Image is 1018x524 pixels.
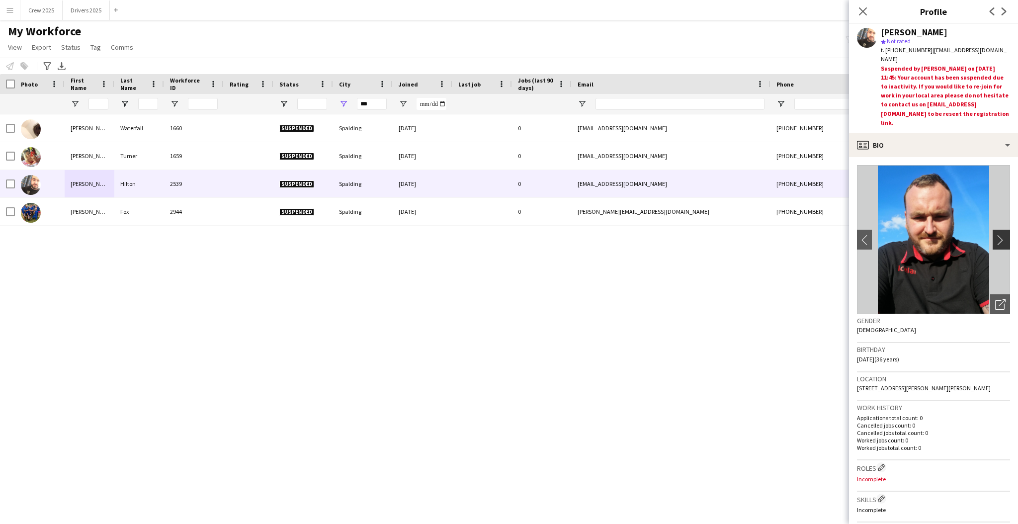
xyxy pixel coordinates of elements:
[188,98,218,110] input: Workforce ID Filter Input
[458,81,481,88] span: Last job
[572,114,770,142] div: [EMAIL_ADDRESS][DOMAIN_NAME]
[32,43,51,52] span: Export
[21,203,41,223] img: Jake Fox
[21,175,41,195] img: Luke Hilton
[357,98,387,110] input: City Filter Input
[578,99,587,108] button: Open Filter Menu
[857,374,1010,383] h3: Location
[333,142,393,170] div: Spalding
[399,99,408,108] button: Open Filter Menu
[71,99,80,108] button: Open Filter Menu
[65,170,114,197] div: [PERSON_NAME]
[857,403,1010,412] h3: Work history
[88,98,108,110] input: First Name Filter Input
[512,198,572,225] div: 0
[297,98,327,110] input: Status Filter Input
[57,41,85,54] a: Status
[111,43,133,52] span: Comms
[279,125,314,132] span: Suspended
[881,46,933,54] span: t. [PHONE_NUMBER]
[857,355,899,363] span: [DATE] (36 years)
[164,170,224,197] div: 2539
[63,0,110,20] button: Drivers 2025
[90,43,101,52] span: Tag
[881,46,1007,63] span: | [EMAIL_ADDRESS][DOMAIN_NAME]
[776,81,794,88] span: Phone
[279,99,288,108] button: Open Filter Menu
[512,142,572,170] div: 0
[164,198,224,225] div: 2944
[279,81,299,88] span: Status
[114,198,164,225] div: Fox
[333,114,393,142] div: Spalding
[512,170,572,197] div: 0
[61,43,81,52] span: Status
[107,41,137,54] a: Comms
[595,98,764,110] input: Email Filter Input
[857,462,1010,473] h3: Roles
[65,114,114,142] div: [PERSON_NAME]
[41,60,53,72] app-action-btn: Advanced filters
[230,81,249,88] span: Rating
[333,198,393,225] div: Spalding
[794,98,892,110] input: Phone Filter Input
[857,429,1010,437] p: Cancelled jobs total count: 0
[21,81,38,88] span: Photo
[393,114,452,142] div: [DATE]
[857,316,1010,325] h3: Gender
[770,198,898,225] div: [PHONE_NUMBER]
[857,422,1010,429] p: Cancelled jobs count: 0
[417,98,446,110] input: Joined Filter Input
[164,142,224,170] div: 1659
[279,208,314,216] span: Suspended
[887,37,911,45] span: Not rated
[770,170,898,197] div: [PHONE_NUMBER]
[65,198,114,225] div: [PERSON_NAME]
[8,24,81,39] span: My Workforce
[399,81,418,88] span: Joined
[857,414,1010,422] p: Applications total count: 0
[170,77,206,91] span: Workforce ID
[857,326,916,334] span: [DEMOGRAPHIC_DATA]
[857,384,991,392] span: [STREET_ADDRESS][PERSON_NAME][PERSON_NAME]
[279,153,314,160] span: Suspended
[572,142,770,170] div: [EMAIL_ADDRESS][DOMAIN_NAME]
[990,294,1010,314] div: Open photos pop-in
[333,170,393,197] div: Spalding
[849,133,1018,157] div: Bio
[21,119,41,139] img: Charlie Waterfall
[71,77,96,91] span: First Name
[857,345,1010,354] h3: Birthday
[279,180,314,188] span: Suspended
[339,99,348,108] button: Open Filter Menu
[339,81,350,88] span: City
[170,99,179,108] button: Open Filter Menu
[572,198,770,225] div: [PERSON_NAME][EMAIL_ADDRESS][DOMAIN_NAME]
[770,114,898,142] div: [PHONE_NUMBER]
[849,5,1018,18] h3: Profile
[393,170,452,197] div: [DATE]
[578,81,594,88] span: Email
[512,114,572,142] div: 0
[138,98,158,110] input: Last Name Filter Input
[28,41,55,54] a: Export
[857,475,1010,483] p: Incomplete
[65,142,114,170] div: [PERSON_NAME]
[164,114,224,142] div: 1660
[857,437,1010,444] p: Worked jobs count: 0
[881,64,1010,129] div: Suspended by [PERSON_NAME] on [DATE] 11:45: Your account has been suspended due to inactivity. If...
[120,99,129,108] button: Open Filter Menu
[857,165,1010,314] img: Crew avatar or photo
[120,77,146,91] span: Last Name
[857,444,1010,451] p: Worked jobs total count: 0
[86,41,105,54] a: Tag
[393,142,452,170] div: [DATE]
[572,170,770,197] div: [EMAIL_ADDRESS][DOMAIN_NAME]
[393,198,452,225] div: [DATE]
[857,494,1010,504] h3: Skills
[4,41,26,54] a: View
[518,77,554,91] span: Jobs (last 90 days)
[857,506,1010,514] p: Incomplete
[8,43,22,52] span: View
[770,142,898,170] div: [PHONE_NUMBER]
